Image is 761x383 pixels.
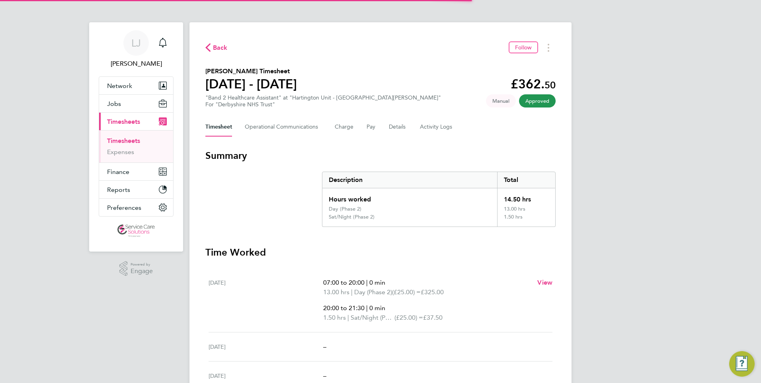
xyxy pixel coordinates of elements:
[537,279,552,286] span: View
[729,351,755,377] button: Engage Resource Center
[99,95,173,112] button: Jobs
[131,268,153,275] span: Engage
[367,117,376,137] button: Pay
[323,314,346,321] span: 1.50 hrs
[329,206,361,212] div: Day (Phase 2)
[205,94,441,108] div: "Band 2 Healthcare Assistant" at "Hartington Unit - [GEOGRAPHIC_DATA][PERSON_NAME]"
[544,79,556,91] span: 50
[323,343,326,350] span: –
[323,288,349,296] span: 13.00 hrs
[245,117,322,137] button: Operational Communications
[205,66,297,76] h2: [PERSON_NAME] Timesheet
[107,148,134,156] a: Expenses
[497,214,555,227] div: 1.50 hrs
[99,77,173,94] button: Network
[366,279,368,286] span: |
[205,43,228,53] button: Back
[322,172,556,227] div: Summary
[209,278,323,322] div: [DATE]
[322,172,497,188] div: Description
[389,117,407,137] button: Details
[351,288,353,296] span: |
[423,314,443,321] span: £37.50
[99,163,173,180] button: Finance
[89,22,183,252] nav: Main navigation
[119,261,153,276] a: Powered byEngage
[323,372,326,379] span: –
[335,117,354,137] button: Charge
[205,149,556,162] h3: Summary
[107,118,140,125] span: Timesheets
[519,94,556,107] span: This timesheet has been approved.
[205,76,297,92] h1: [DATE] - [DATE]
[99,130,173,162] div: Timesheets
[99,30,174,68] a: LJ[PERSON_NAME]
[354,287,392,297] span: Day (Phase 2)
[329,214,375,220] div: Sat/Night (Phase 2)
[107,137,140,145] a: Timesheets
[420,117,453,137] button: Activity Logs
[322,188,497,206] div: Hours worked
[99,225,174,237] a: Go to home page
[497,188,555,206] div: 14.50 hrs
[541,41,556,54] button: Timesheets Menu
[131,38,141,48] span: LJ
[107,168,129,176] span: Finance
[107,204,141,211] span: Preferences
[497,206,555,214] div: 13.00 hrs
[351,313,394,322] span: Sat/Night (Phase 2)
[392,288,421,296] span: (£25.00) =
[99,199,173,216] button: Preferences
[131,261,153,268] span: Powered by
[347,314,349,321] span: |
[509,41,538,53] button: Follow
[369,304,385,312] span: 0 min
[515,44,532,51] span: Follow
[421,288,444,296] span: £325.00
[99,113,173,130] button: Timesheets
[486,94,516,107] span: This timesheet was manually created.
[537,278,552,287] a: View
[323,279,365,286] span: 07:00 to 20:00
[205,246,556,259] h3: Time Worked
[213,43,228,53] span: Back
[99,181,173,198] button: Reports
[209,371,323,381] div: [DATE]
[394,314,423,321] span: (£25.00) =
[107,186,130,193] span: Reports
[369,279,385,286] span: 0 min
[497,172,555,188] div: Total
[209,342,323,352] div: [DATE]
[511,76,556,92] app-decimal: £362.
[205,101,441,108] div: For "Derbyshire NHS Trust"
[205,117,232,137] button: Timesheet
[99,59,174,68] span: Lucy Jolley
[366,304,368,312] span: |
[323,304,365,312] span: 20:00 to 21:30
[107,100,121,107] span: Jobs
[117,225,155,237] img: servicecare-logo-retina.png
[107,82,132,90] span: Network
